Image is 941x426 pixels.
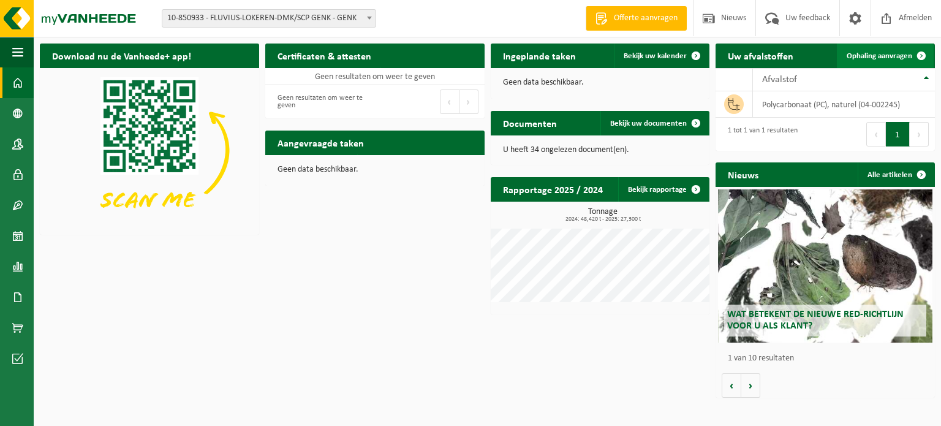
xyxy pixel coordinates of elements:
td: polycarbonaat (PC), naturel (04-002245) [753,91,935,118]
span: 2024: 48,420 t - 2025: 27,300 t [497,216,710,223]
div: 1 tot 1 van 1 resultaten [722,121,798,148]
a: Alle artikelen [858,162,934,187]
a: Offerte aanvragen [586,6,687,31]
a: Ophaling aanvragen [837,44,934,68]
a: Bekijk uw kalender [614,44,708,68]
span: 10-850933 - FLUVIUS-LOKEREN-DMK/SCP GENK - GENK [162,10,376,27]
p: Geen data beschikbaar. [278,165,472,174]
span: Afvalstof [762,75,797,85]
button: Next [910,122,929,146]
h2: Ingeplande taken [491,44,588,67]
p: Geen data beschikbaar. [503,78,698,87]
h2: Download nu de Vanheede+ app! [40,44,203,67]
h3: Tonnage [497,208,710,223]
span: Bekijk uw documenten [610,120,687,127]
img: Download de VHEPlus App [40,68,259,232]
h2: Nieuws [716,162,771,186]
span: 10-850933 - FLUVIUS-LOKEREN-DMK/SCP GENK - GENK [162,9,376,28]
h2: Documenten [491,111,569,135]
p: 1 van 10 resultaten [728,354,929,363]
div: Geen resultaten om weer te geven [271,88,369,115]
span: Bekijk uw kalender [624,52,687,60]
h2: Rapportage 2025 / 2024 [491,177,615,201]
h2: Uw afvalstoffen [716,44,806,67]
a: Wat betekent de nieuwe RED-richtlijn voor u als klant? [718,189,933,343]
span: Ophaling aanvragen [847,52,912,60]
a: Bekijk rapportage [618,177,708,202]
h2: Certificaten & attesten [265,44,384,67]
button: Previous [866,122,886,146]
button: Next [459,89,478,114]
span: Offerte aanvragen [611,12,681,25]
button: Vorige [722,373,741,398]
button: Previous [440,89,459,114]
h2: Aangevraagde taken [265,131,376,154]
button: 1 [886,122,910,146]
td: Geen resultaten om weer te geven [265,68,485,85]
p: U heeft 34 ongelezen document(en). [503,146,698,154]
span: Wat betekent de nieuwe RED-richtlijn voor u als klant? [727,310,904,331]
a: Bekijk uw documenten [600,111,708,135]
button: Volgende [741,373,760,398]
